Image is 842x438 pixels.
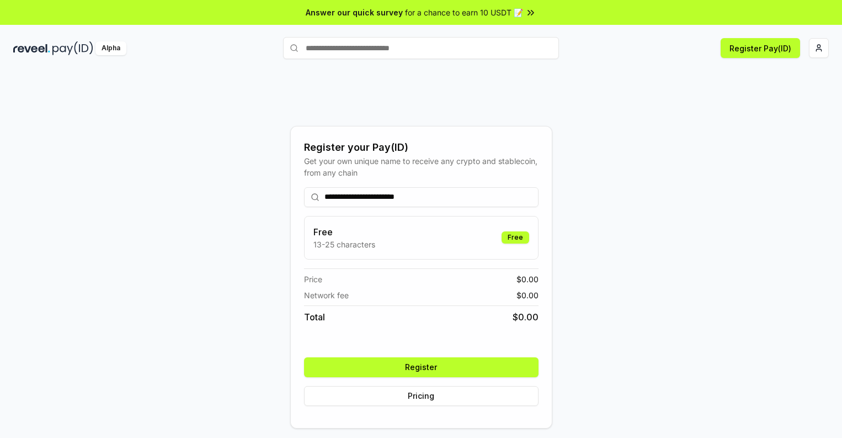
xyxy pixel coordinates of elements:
[95,41,126,55] div: Alpha
[313,225,375,239] h3: Free
[304,386,539,406] button: Pricing
[502,231,529,244] div: Free
[13,41,50,55] img: reveel_dark
[304,289,349,301] span: Network fee
[313,239,375,250] p: 13-25 characters
[405,7,523,18] span: for a chance to earn 10 USDT 📝
[513,310,539,324] span: $ 0.00
[306,7,403,18] span: Answer our quick survey
[304,273,322,285] span: Price
[304,357,539,377] button: Register
[52,41,93,55] img: pay_id
[516,273,539,285] span: $ 0.00
[304,140,539,155] div: Register your Pay(ID)
[304,155,539,178] div: Get your own unique name to receive any crypto and stablecoin, from any chain
[516,289,539,301] span: $ 0.00
[304,310,325,324] span: Total
[721,38,800,58] button: Register Pay(ID)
